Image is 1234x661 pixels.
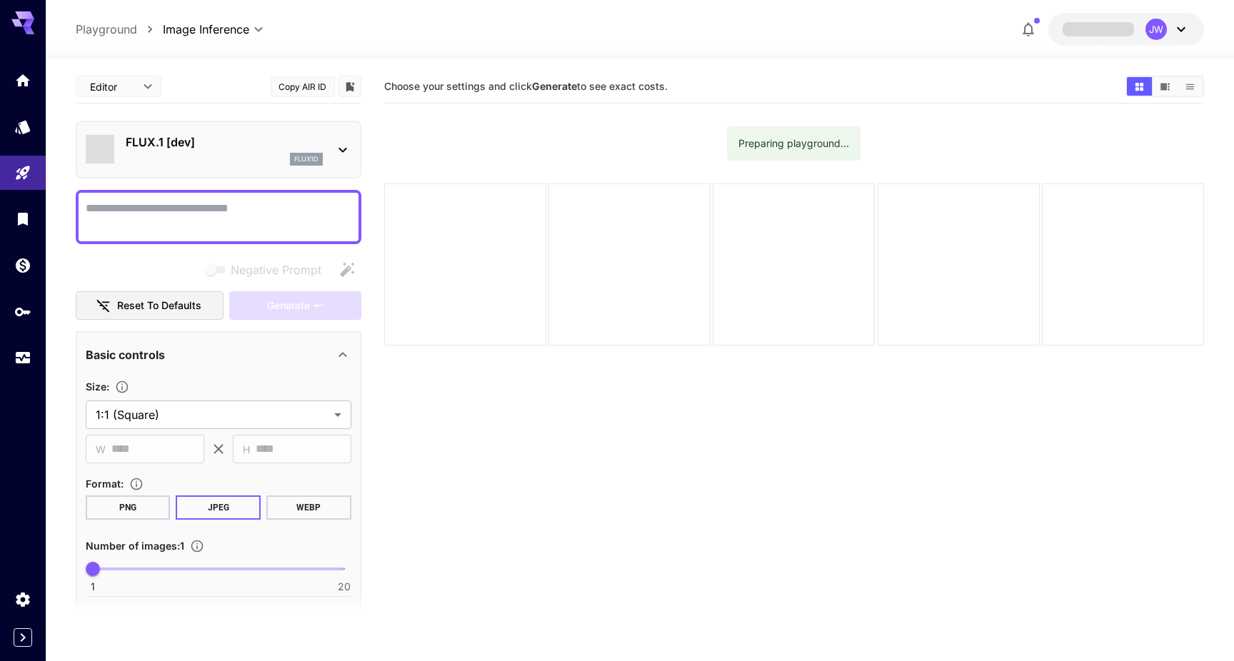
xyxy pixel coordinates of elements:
[14,118,31,136] div: Models
[176,495,261,520] button: JPEG
[86,540,184,552] span: Number of images : 1
[126,133,323,151] p: FLUX.1 [dev]
[1125,76,1204,97] div: Show media in grid viewShow media in video viewShow media in list view
[738,131,849,156] div: Preparing playground...
[14,303,31,321] div: API Keys
[294,154,318,164] p: flux1d
[86,128,351,171] div: FLUX.1 [dev]flux1d
[1048,13,1204,46] button: JW
[14,256,31,274] div: Wallet
[86,495,171,520] button: PNG
[1127,77,1152,96] button: Show media in grid view
[343,78,356,95] button: Add to library
[76,21,137,38] a: Playground
[243,441,250,458] span: H
[1145,19,1167,40] div: JW
[271,76,335,97] button: Copy AIR ID
[1178,77,1203,96] button: Show media in list view
[109,380,135,394] button: Adjust the dimensions of the generated image by specifying its width and height in pixels, or sel...
[76,291,224,321] button: Reset to defaults
[14,210,31,228] div: Library
[14,164,31,182] div: Playground
[76,21,163,38] nav: breadcrumb
[86,346,165,363] p: Basic controls
[184,539,210,553] button: Specify how many images to generate in a single request. Each image generation will be charged se...
[96,406,328,423] span: 1:1 (Square)
[532,80,577,92] b: Generate
[14,71,31,89] div: Home
[86,338,351,372] div: Basic controls
[1153,77,1178,96] button: Show media in video view
[86,478,124,490] span: Format :
[338,580,351,594] span: 20
[14,590,31,608] div: Settings
[91,580,95,594] span: 1
[163,21,249,38] span: Image Inference
[384,80,668,92] span: Choose your settings and click to see exact costs.
[86,380,109,393] span: Size :
[14,349,31,367] div: Usage
[266,495,351,520] button: WEBP
[90,79,134,94] span: Editor
[124,477,149,491] button: Choose the file format for the output image.
[96,441,106,458] span: W
[14,628,32,647] button: Expand sidebar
